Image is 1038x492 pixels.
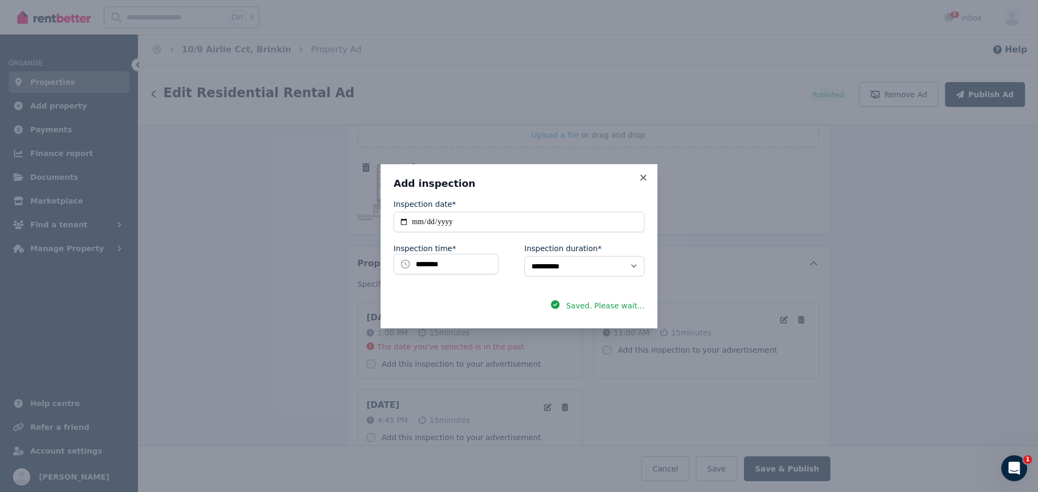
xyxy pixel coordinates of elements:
[394,243,456,254] label: Inspection time*
[394,177,644,190] h3: Add inspection
[1023,455,1032,464] span: 1
[394,199,456,210] label: Inspection date*
[524,243,602,254] label: Inspection duration*
[1001,455,1027,481] iframe: Intercom live chat
[566,300,644,311] span: Saved. Please wait...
